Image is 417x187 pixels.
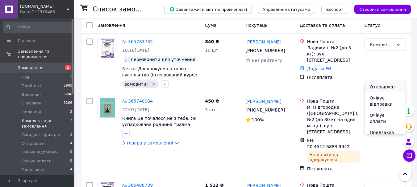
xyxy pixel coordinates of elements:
[205,39,219,44] span: 840 ₴
[70,149,72,155] span: 0
[22,149,58,155] span: Очікує відправки
[22,92,41,97] span: Виконані
[205,23,216,28] span: Cума
[365,127,406,138] li: Предзаказ
[65,65,71,70] span: 1
[307,104,360,135] div: м. Підгородне ([GEOGRAPHIC_DATA].), №2 (до 30 кг на одне місце): вул. [STREET_ADDRESS]
[70,132,72,138] span: 3
[70,109,72,115] span: 2
[244,46,286,55] div: [PHONE_NUMBER]
[70,167,72,173] span: 4
[307,66,332,71] a: Додати ЕН
[244,106,286,114] div: [PHONE_NUMBER]
[22,100,43,106] span: Скасовані
[98,39,117,58] a: Фото товару
[205,48,220,53] span: 10 шт.
[64,92,72,97] span: 5240
[64,83,72,89] span: 2905
[205,107,217,112] span: 3 шт.
[307,74,360,80] div: Післяплата
[403,149,415,162] button: Чат з покупцем
[98,23,125,28] span: Замовлення
[18,65,44,71] span: Замовлення
[22,118,70,129] span: Комплектація замовлення
[326,7,344,12] span: Експорт
[307,98,360,104] div: Нова Пошта
[18,49,74,60] span: Замовлення та повідомлення
[101,39,114,58] img: Фото товару
[122,99,153,104] a: № 365740084
[70,141,72,146] span: 4
[246,98,281,104] a: [PERSON_NAME]
[22,141,45,146] span: Отправлен
[122,116,196,139] a: Книга Це почалося не з тебе. Як успадкована родинна травма формує нас і як розірвати це коло [PER...
[300,23,345,28] span: Доставка та оплата
[169,6,247,12] span: Завантажити звіт по пром-оплаті
[64,100,72,106] span: 3266
[365,110,406,127] li: Очікує оплати
[307,151,360,163] div: На шляху до одержувача
[354,5,411,14] button: Створити замовлення
[321,5,348,14] button: Експорт
[151,82,156,87] svg: Видалити мітку
[307,166,360,172] div: Післяплата
[22,109,41,115] span: Оплачені
[70,75,72,80] span: 1
[246,23,268,28] span: Покупець
[252,117,264,122] span: 100%
[18,38,35,44] span: Головна
[307,138,350,149] span: ЕН: 20 4512 6883 9942
[348,6,411,11] a: Створити замовлення
[3,22,73,33] input: Пошук
[370,41,393,48] div: Комплектація замовлення
[122,66,197,96] a: 5 клас Досліджуємо історію і суспільство (інтегрований курс): Робочий зошит [PERSON_NAME] [PERSON...
[398,169,411,181] button: Наверх
[246,39,281,45] a: [PERSON_NAME]
[359,7,406,12] span: Створити замовлення
[22,75,31,80] span: Нові
[125,57,130,62] img: :speech_balloon:
[93,6,155,13] h1: Список замовлень
[122,140,173,145] a: 3 товара у замовленні
[365,92,406,110] li: Очікує відправки
[20,4,66,9] span: Zakaz.Kiev.ua
[365,81,406,92] li: Отправлен
[252,58,282,63] span: Без рейтингу
[307,39,360,45] div: Нова Пошта
[125,82,148,87] span: замовити!
[122,39,153,44] a: № 365783732
[122,107,149,112] span: 22:03[DATE]
[22,132,60,138] span: Ожидает прихода
[263,7,310,12] span: Управління статусами
[70,118,72,129] span: 7
[98,98,117,118] a: Фото товару
[122,48,149,53] span: 10:10[DATE]
[365,23,380,28] span: Статус
[20,9,74,15] div: Ваш ID: 2376465
[164,5,252,14] button: Завантажити звіт по пром-оплаті
[258,5,315,14] button: Управління статусами
[131,57,195,62] span: перезвонити для уточнення
[22,83,41,89] span: Прийняті
[22,158,52,164] span: Очікує оплати
[70,158,72,164] span: 0
[307,45,360,63] div: Ладижин, №2 (до 5 кг): вул. [STREET_ADDRESS]
[22,167,44,173] span: Предзаказ
[205,99,219,104] span: 450 ₴
[100,98,115,117] img: Фото товару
